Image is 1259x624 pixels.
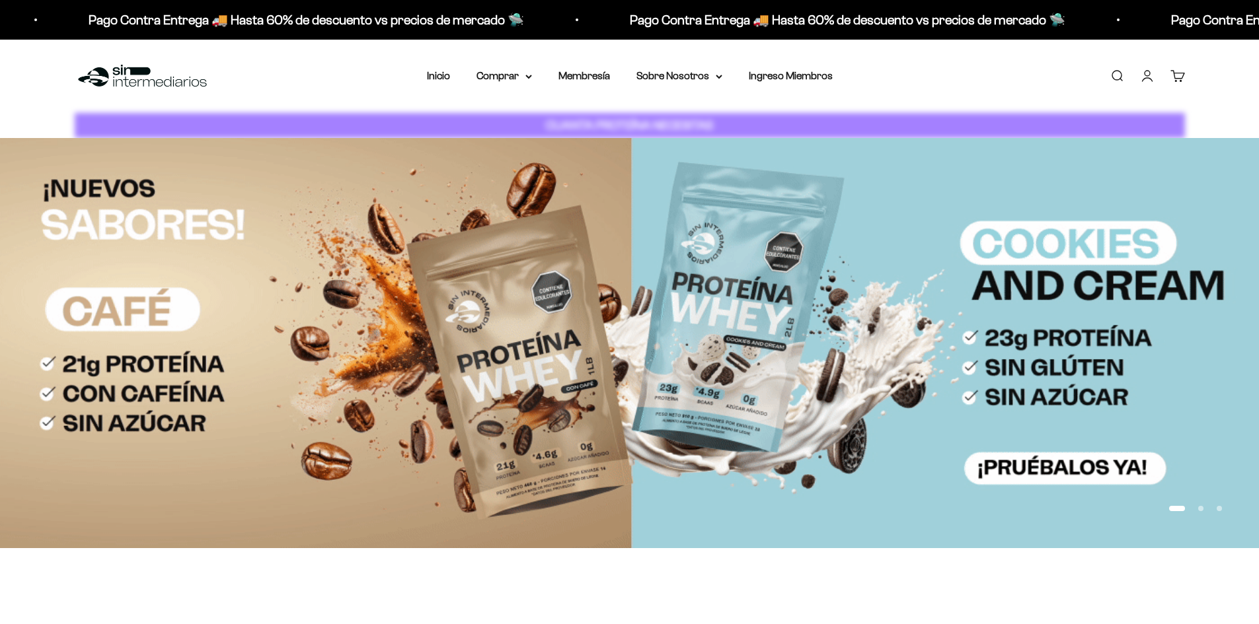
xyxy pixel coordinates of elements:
strong: CUANTA PROTEÍNA NECESITAS [546,118,713,132]
a: Inicio [427,70,450,81]
a: Membresía [558,70,610,81]
p: Pago Contra Entrega 🚚 Hasta 60% de descuento vs precios de mercado 🛸 [627,9,1063,30]
p: Pago Contra Entrega 🚚 Hasta 60% de descuento vs precios de mercado 🛸 [86,9,521,30]
summary: Comprar [477,67,532,85]
a: Ingreso Miembros [749,70,833,81]
summary: Sobre Nosotros [636,67,722,85]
